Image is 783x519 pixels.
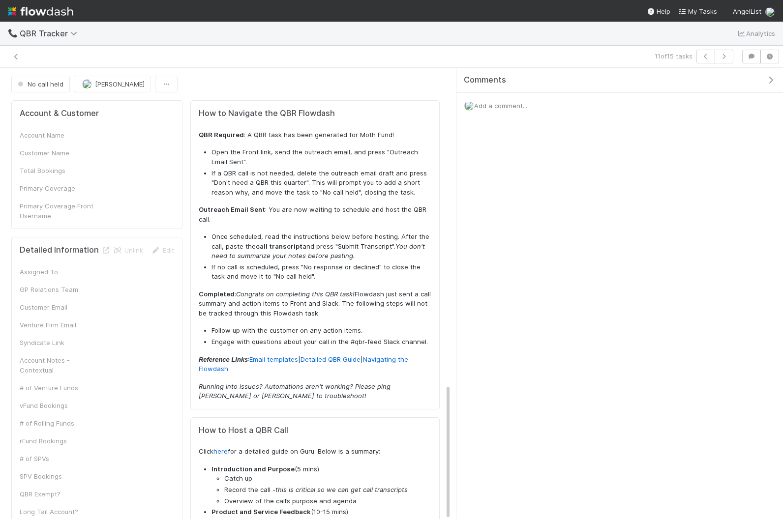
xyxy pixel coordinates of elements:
div: Long Tail Account? [20,507,93,517]
p: Click for a detailed guide on Guru. Below is a summary: [199,447,431,457]
div: rFund Bookings [20,436,93,446]
div: Help [647,6,670,16]
span: No call held [16,80,63,88]
div: Total Bookings [20,166,93,175]
div: Primary Coverage [20,183,93,193]
strong: Outreach Email Sent [199,205,265,213]
a: Analytics [736,28,775,39]
img: avatar_eed832e9-978b-43e4-b51e-96e46fa5184b.png [765,7,775,17]
a: Unlink [113,246,143,254]
strong: Product and Service Feedback [211,508,311,516]
div: Venture Firm Email [20,320,93,330]
div: Account Name [20,130,93,140]
img: logo-inverted-e16ddd16eac7371096b0.svg [8,3,73,20]
h5: Detailed Information [20,245,111,255]
p: : | | [199,355,431,374]
li: Record the call - [224,485,431,495]
div: Account Notes - Contextual [20,355,93,375]
span: AngelList [733,7,761,15]
strong: call transcript [256,242,302,250]
li: Once scheduled, read the instructions below before hosting. After the call, paste the and press "... [211,232,431,261]
li: If no call is scheduled, press "No response or declined" to close the task and move it to "No cal... [211,262,431,282]
p: : You are now waiting to schedule and host the QBR call. [199,205,431,224]
p: : Flowdash just sent a call summary and action items to Front and Slack. The following steps will... [199,289,431,318]
h5: How to Host a QBR Call [199,426,431,435]
a: Detailed QBR Guide [301,355,361,363]
div: QBR Exempt? [20,489,93,499]
img: avatar_d2b43477-63dc-4e62-be5b-6fdd450c05a1.png [82,79,92,89]
div: # of Rolling Funds [20,418,93,428]
p: : A QBR task has been generated for Moth Fund! [199,130,431,140]
strong: Introduction and Purpose [211,465,295,473]
span: 11 of 15 tasks [655,51,693,61]
button: No call held [11,76,70,92]
button: [PERSON_NAME] [74,76,151,92]
img: avatar_eed832e9-978b-43e4-b51e-96e46fa5184b.png [464,101,474,111]
div: Syndicate Link [20,338,93,347]
div: # of SPVs [20,454,93,463]
li: Catch up [224,474,431,484]
strong: Completed [199,290,235,298]
li: Follow up with the customer on any action items. [211,326,431,336]
span: 📞 [8,29,18,37]
span: QBR Tracker [20,29,82,38]
h5: How to Navigate the QBR Flowdash [199,109,431,118]
em: this is critical so we can get call transcripts [275,486,408,493]
a: My Tasks [678,6,717,16]
span: [PERSON_NAME] [95,80,145,88]
strong: QBR Required [199,131,244,139]
div: Primary Coverage Front Username [20,201,93,221]
div: Assigned To [20,267,93,277]
span: Comments [464,75,506,85]
em: Running into issues? Automations aren't working? Please ping [PERSON_NAME] or [PERSON_NAME] to tr... [199,382,391,400]
div: SPV Bookings [20,471,93,481]
li: (5 mins) [211,464,431,506]
li: Overview of the call’s purpose and agenda [224,496,431,506]
a: Email templates [249,355,298,363]
span: Add a comment... [474,102,527,110]
div: # of Venture Funds [20,383,93,393]
a: Edit [151,246,174,254]
em: Congrats on completing this QBR task! [236,290,355,298]
li: Open the Front link, send the outreach email, and press "Outreach Email Sent". [211,147,431,167]
div: Customer Name [20,148,93,158]
div: GP Relations Team [20,285,93,294]
span: My Tasks [678,7,717,15]
li: If a QBR call is not needed, delete the outreach email draft and press "Don't need a QBR this qua... [211,169,431,198]
strong: Reference Links [199,356,248,363]
h5: Account & Customer [20,109,99,118]
div: Customer Email [20,302,93,312]
li: Engage with questions about your call in the #qbr-feed Slack channel. [211,337,431,347]
a: here [213,447,228,455]
div: vFund Bookings [20,401,93,410]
